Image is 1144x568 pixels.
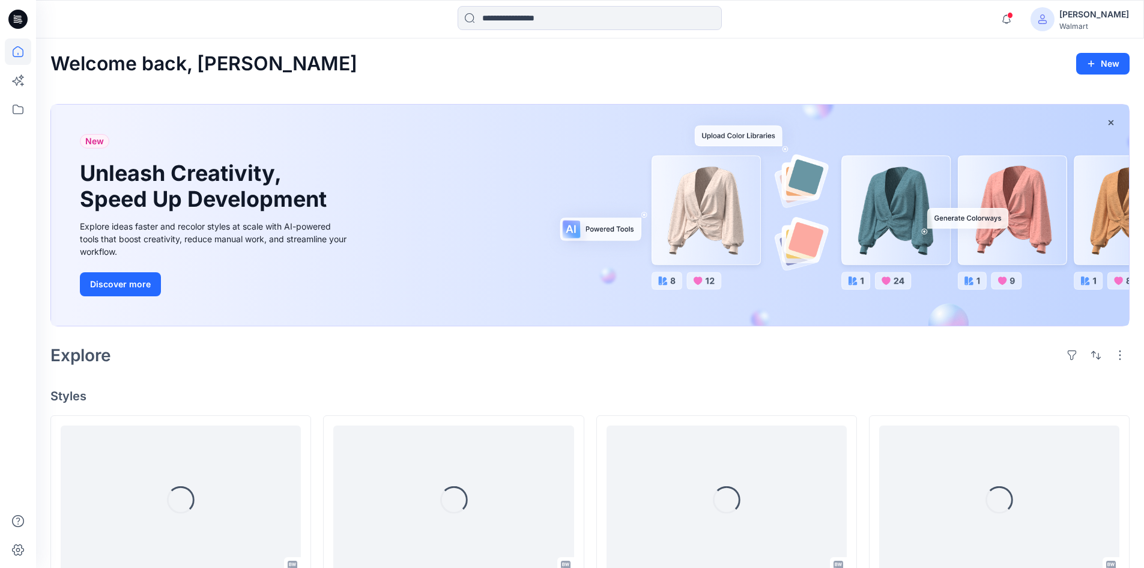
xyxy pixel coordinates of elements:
[80,272,350,296] a: Discover more
[80,160,332,212] h1: Unleash Creativity, Speed Up Development
[80,220,350,258] div: Explore ideas faster and recolor styles at scale with AI-powered tools that boost creativity, red...
[80,272,161,296] button: Discover more
[85,134,104,148] span: New
[1059,7,1129,22] div: [PERSON_NAME]
[1076,53,1130,75] button: New
[1059,22,1129,31] div: Walmart
[50,346,111,365] h2: Explore
[50,389,1130,403] h4: Styles
[50,53,357,75] h2: Welcome back, [PERSON_NAME]
[1038,14,1047,24] svg: avatar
